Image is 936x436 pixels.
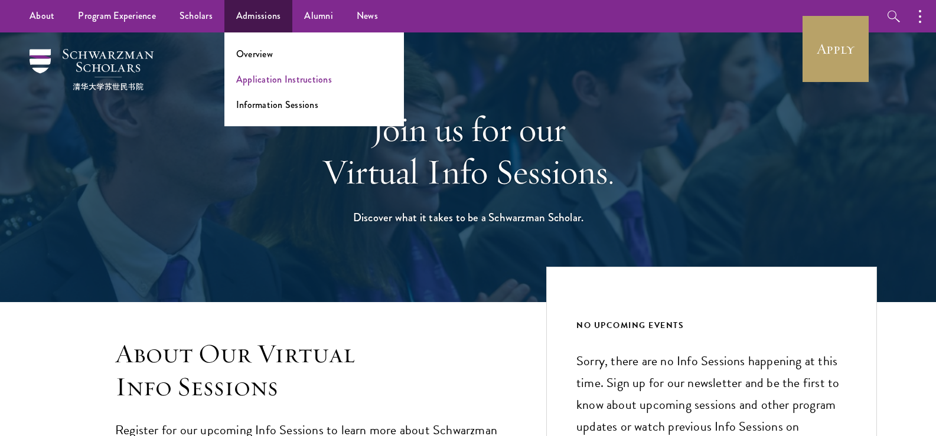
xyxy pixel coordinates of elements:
a: Information Sessions [236,98,318,112]
a: Application Instructions [236,73,332,86]
h3: About Our Virtual Info Sessions [115,337,499,404]
a: Apply [803,16,869,82]
a: Overview [236,47,273,61]
h1: Discover what it takes to be a Schwarzman Scholar. [265,208,672,227]
div: NO UPCOMING EVENTS [576,318,847,333]
img: Schwarzman Scholars [30,49,154,90]
h1: Join us for our Virtual Info Sessions. [265,108,672,193]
